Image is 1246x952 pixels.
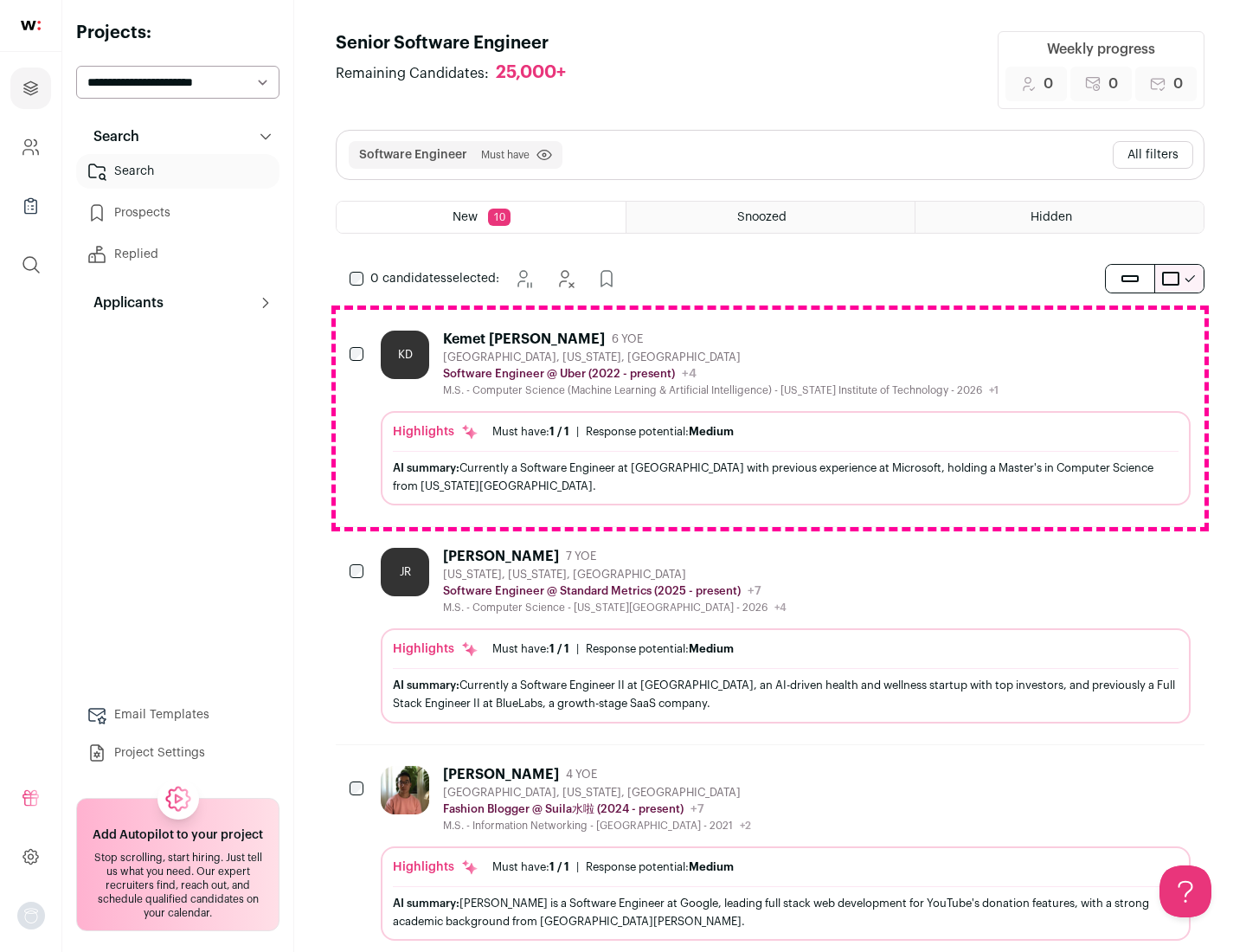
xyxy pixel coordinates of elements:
[1173,74,1183,94] span: 0
[586,860,734,874] div: Response potential:
[443,766,559,783] div: [PERSON_NAME]
[76,21,279,45] h2: Projects:
[589,261,624,296] button: Add to Prospects
[612,332,643,346] span: 6 YOE
[443,383,999,397] div: M.S. - Computer Science (Machine Learning & Artificial Intelligence) - [US_STATE] Institute of Te...
[443,568,787,582] div: [US_STATE], [US_STATE], [GEOGRAPHIC_DATA]
[381,331,429,379] div: KD
[492,642,569,656] div: Must have:
[10,68,51,109] a: Projects
[566,768,597,782] span: 4 YOE
[370,270,499,287] span: selected:
[689,426,734,437] span: Medium
[549,426,569,437] span: 1 / 1
[774,602,787,613] span: +4
[496,62,566,84] div: 25,000+
[83,293,164,313] p: Applicants
[393,894,1179,930] div: [PERSON_NAME] is a Software Engineer at Google, leading full stack web development for YouTube's ...
[76,119,279,154] button: Search
[10,185,51,227] a: Company Lists
[740,820,751,831] span: +2
[443,367,675,381] p: Software Engineer @ Uber (2022 - present)
[1044,74,1053,94] span: 0
[359,146,467,164] button: Software Engineer
[453,211,478,223] span: New
[443,786,751,800] div: [GEOGRAPHIC_DATA], [US_STATE], [GEOGRAPHIC_DATA]
[443,351,999,364] div: [GEOGRAPHIC_DATA], [US_STATE], [GEOGRAPHIC_DATA]
[17,902,45,929] button: Open dropdown
[393,859,478,876] div: Highlights
[76,286,279,320] button: Applicants
[689,861,734,872] span: Medium
[626,202,915,233] a: Snoozed
[21,21,41,30] img: wellfound-shorthand-0d5821cbd27db2630d0214b213865d53afaa358527fdda9d0ea32b1df1b89c2c.svg
[586,425,734,439] div: Response potential:
[393,459,1179,495] div: Currently a Software Engineer at [GEOGRAPHIC_DATA] with previous experience at Microsoft, holding...
[393,679,459,691] span: AI summary:
[689,643,734,654] span: Medium
[10,126,51,168] a: Company and ATS Settings
[506,261,541,296] button: Snooze
[481,148,530,162] span: Must have
[381,331,1191,505] a: KD Kemet [PERSON_NAME] 6 YOE [GEOGRAPHIC_DATA], [US_STATE], [GEOGRAPHIC_DATA] Software Engineer @...
[336,31,583,55] h1: Senior Software Engineer
[76,237,279,272] a: Replied
[566,550,596,563] span: 7 YOE
[76,154,279,189] a: Search
[76,196,279,230] a: Prospects
[370,273,446,285] span: 0 candidates
[548,261,582,296] button: Hide
[443,548,559,565] div: [PERSON_NAME]
[443,584,741,598] p: Software Engineer @ Standard Metrics (2025 - present)
[1108,74,1118,94] span: 0
[549,861,569,872] span: 1 / 1
[443,331,605,348] div: Kemet [PERSON_NAME]
[393,640,478,658] div: Highlights
[1113,141,1193,169] button: All filters
[93,827,263,844] h2: Add Autopilot to your project
[393,462,459,473] span: AI summary:
[989,385,999,396] span: +1
[682,368,697,380] span: +4
[443,819,751,833] div: M.S. - Information Networking - [GEOGRAPHIC_DATA] - 2021
[443,802,684,816] p: Fashion Blogger @ Suila水啦 (2024 - present)
[1159,865,1211,917] iframe: Help Scout Beacon - Open
[1047,39,1155,60] div: Weekly progress
[393,676,1179,712] div: Currently a Software Engineer II at [GEOGRAPHIC_DATA], an AI-driven health and wellness startup w...
[492,425,734,439] ul: |
[915,202,1204,233] a: Hidden
[690,803,704,815] span: +7
[393,423,478,441] div: Highlights
[76,736,279,770] a: Project Settings
[492,642,734,656] ul: |
[76,798,279,931] a: Add Autopilot to your project Stop scrolling, start hiring. Just tell us what you need. Our exper...
[586,642,734,656] div: Response potential:
[17,902,45,929] img: nopic.png
[549,643,569,654] span: 1 / 1
[492,860,734,874] ul: |
[737,211,787,223] span: Snoozed
[748,585,761,597] span: +7
[381,766,429,814] img: ebffc8b94a612106133ad1a79c5dcc917f1f343d62299c503ebb759c428adb03.jpg
[488,209,511,226] span: 10
[336,63,489,84] span: Remaining Candidates:
[393,897,459,909] span: AI summary:
[492,860,569,874] div: Must have:
[87,851,268,920] div: Stop scrolling, start hiring. Just tell us what you need. Our expert recruiters find, reach out, ...
[381,766,1191,941] a: [PERSON_NAME] 4 YOE [GEOGRAPHIC_DATA], [US_STATE], [GEOGRAPHIC_DATA] Fashion Blogger @ Suila水啦 (2...
[381,548,1191,723] a: JR [PERSON_NAME] 7 YOE [US_STATE], [US_STATE], [GEOGRAPHIC_DATA] Software Engineer @ Standard Met...
[76,698,279,732] a: Email Templates
[381,548,429,596] div: JR
[443,601,787,614] div: M.S. - Computer Science - [US_STATE][GEOGRAPHIC_DATA] - 2026
[492,425,569,439] div: Must have:
[1031,211,1072,223] span: Hidden
[83,126,139,147] p: Search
